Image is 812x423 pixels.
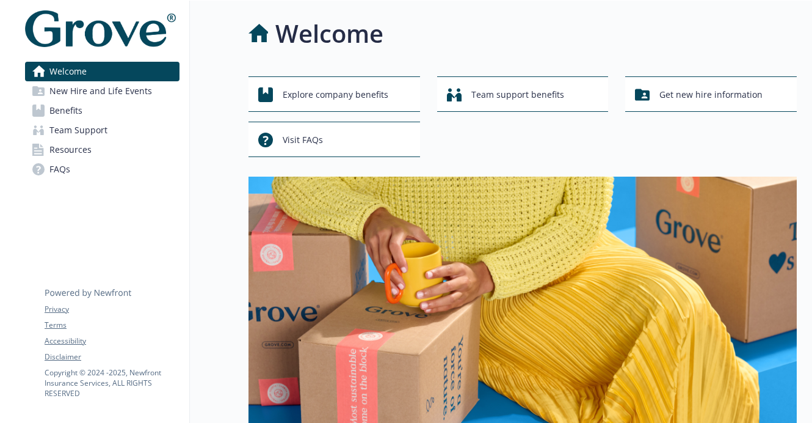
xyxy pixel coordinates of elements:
h1: Welcome [275,15,383,52]
span: Team support benefits [471,83,564,106]
span: Explore company benefits [283,83,388,106]
a: Resources [25,140,179,160]
a: Welcome [25,62,179,81]
span: Benefits [49,101,82,120]
a: Privacy [45,304,179,315]
span: Welcome [49,62,87,81]
span: Get new hire information [659,83,763,106]
button: Get new hire information [625,76,797,112]
a: New Hire and Life Events [25,81,179,101]
span: New Hire and Life Events [49,81,152,101]
a: Accessibility [45,336,179,347]
span: FAQs [49,160,70,179]
span: Visit FAQs [283,128,323,152]
span: Resources [49,140,92,160]
button: Explore company benefits [248,76,420,112]
button: Team support benefits [437,76,609,112]
a: Disclaimer [45,351,179,362]
a: Terms [45,320,179,331]
p: Copyright © 2024 - 2025 , Newfront Insurance Services, ALL RIGHTS RESERVED [45,367,179,399]
a: Team Support [25,120,179,140]
button: Visit FAQs [248,122,420,157]
span: Team Support [49,120,107,140]
a: FAQs [25,160,179,179]
a: Benefits [25,101,179,120]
